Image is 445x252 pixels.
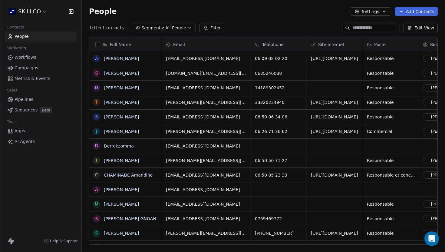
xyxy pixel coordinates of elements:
div: S [95,114,98,120]
a: AI Agents [5,137,77,147]
div: Full Name [89,38,162,51]
a: [PERSON_NAME] [104,129,139,134]
span: Contacts [4,23,27,32]
a: SequencesBeta [5,105,77,115]
div: Téléphone [251,38,307,51]
span: Responsable [367,230,415,236]
a: [PERSON_NAME] GNOAN [104,216,156,221]
div: A [95,186,98,193]
span: [PERSON_NAME][EMAIL_ADDRESS][DOMAIN_NAME] [166,230,247,236]
a: [URL][DOMAIN_NAME] [311,56,358,61]
div: Open Intercom Messenger [424,231,439,246]
a: [PERSON_NAME] [104,85,139,90]
span: Segments: [141,25,164,31]
span: Responsable [367,201,415,207]
a: [PERSON_NAME] [104,158,139,163]
span: [DOMAIN_NAME][EMAIL_ADDRESS][DOMAIN_NAME] [166,70,247,76]
a: Apps [5,126,77,136]
span: Responsable [367,245,415,251]
span: Responsable [367,114,415,120]
span: Responsable [367,85,415,91]
span: Pipelines [15,96,33,103]
span: Beta [40,107,52,113]
button: Settings [351,7,390,16]
a: [PERSON_NAME] [104,202,139,207]
span: 0633377248 [255,245,303,251]
div: Email [162,38,251,51]
span: Commercial [367,128,415,134]
a: Campaigns [5,63,77,73]
a: CHAMINADE Amandine [104,173,153,177]
button: SKILLCO [7,6,48,17]
span: Responsable [367,99,415,105]
div: Poste [363,38,419,51]
span: Workflows [15,54,36,61]
div: Site internet [307,38,363,51]
a: Metrics & Events [5,74,77,84]
span: Responsable [367,157,415,164]
div: S [95,70,98,76]
a: [PERSON_NAME] [104,187,139,192]
span: [EMAIL_ADDRESS][DOMAIN_NAME] [166,55,247,61]
button: Filter [199,24,225,32]
span: [EMAIL_ADDRESS][DOMAIN_NAME] [166,114,247,120]
span: AI Agents [15,138,35,145]
a: [PERSON_NAME] [104,231,139,236]
a: [PERSON_NAME] [104,100,139,105]
span: Responsable [367,55,415,61]
span: [PERSON_NAME][EMAIL_ADDRESS][DOMAIN_NAME] [166,157,247,164]
span: Marketing [4,44,29,53]
span: [EMAIL_ADDRESS][DOMAIN_NAME] [166,172,247,178]
div: D [95,143,98,149]
span: Help & Support [50,239,78,244]
span: 33320234940 [255,99,303,105]
span: 06 09 08 02 20 [255,55,303,61]
span: Responsable et conceptrice formation [367,172,415,178]
div: C [95,172,98,178]
a: [URL][DOMAIN_NAME] [311,231,358,236]
span: Full Name [110,41,131,48]
span: [PERSON_NAME][EMAIL_ADDRESS][DOMAIN_NAME] [166,128,247,134]
a: [URL][DOMAIN_NAME] [311,100,358,105]
span: [EMAIL_ADDRESS][DOMAIN_NAME] [166,216,247,222]
span: 06 26 71 36 62 [255,128,303,134]
a: [PERSON_NAME] [104,56,139,61]
span: Responsable [367,216,415,222]
div: A [95,55,98,62]
div: k [95,215,98,222]
img: Skillco%20logo%20icon%20(2).png [8,8,16,15]
a: Help & Support [44,239,78,244]
button: Edit View [404,24,438,32]
a: [URL][DOMAIN_NAME] [311,173,358,177]
span: People [89,7,117,16]
div: I [96,157,97,164]
a: [PERSON_NAME] [104,114,139,119]
span: People [15,33,29,40]
span: 06 50 50 71 27 [255,157,303,164]
span: Apps [15,128,25,134]
div: M [95,201,98,207]
span: 0769469772 [255,216,303,222]
span: [PHONE_NUMBER] [255,230,303,236]
span: 06 50 85 23 33 [255,172,303,178]
span: [EMAIL_ADDRESS][DOMAIN_NAME] [166,143,247,149]
div: J [96,128,97,134]
a: [URL][DOMAIN_NAME] [311,114,358,119]
span: 0635246088 [255,70,303,76]
div: S [95,230,98,236]
button: Add Contacts [395,7,438,16]
span: Email [173,41,185,48]
div: grid [89,51,162,245]
span: Téléphone [262,41,284,48]
a: [URL][DOMAIN_NAME] [311,129,358,134]
div: G [95,85,98,91]
span: [EMAIL_ADDRESS][DOMAIN_NAME] [166,85,247,91]
span: [EMAIL_ADDRESS][DOMAIN_NAME] [166,201,247,207]
span: [EMAIL_ADDRESS][DOMAIN_NAME] [166,187,247,193]
a: [PERSON_NAME] [104,71,139,76]
span: Responsable [367,70,415,76]
span: Metrics & Events [15,75,50,82]
span: Sequences [15,107,38,113]
span: [EMAIL_ADDRESS][DOMAIN_NAME] [166,245,247,251]
span: 06 50 06 34 06 [255,114,303,120]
